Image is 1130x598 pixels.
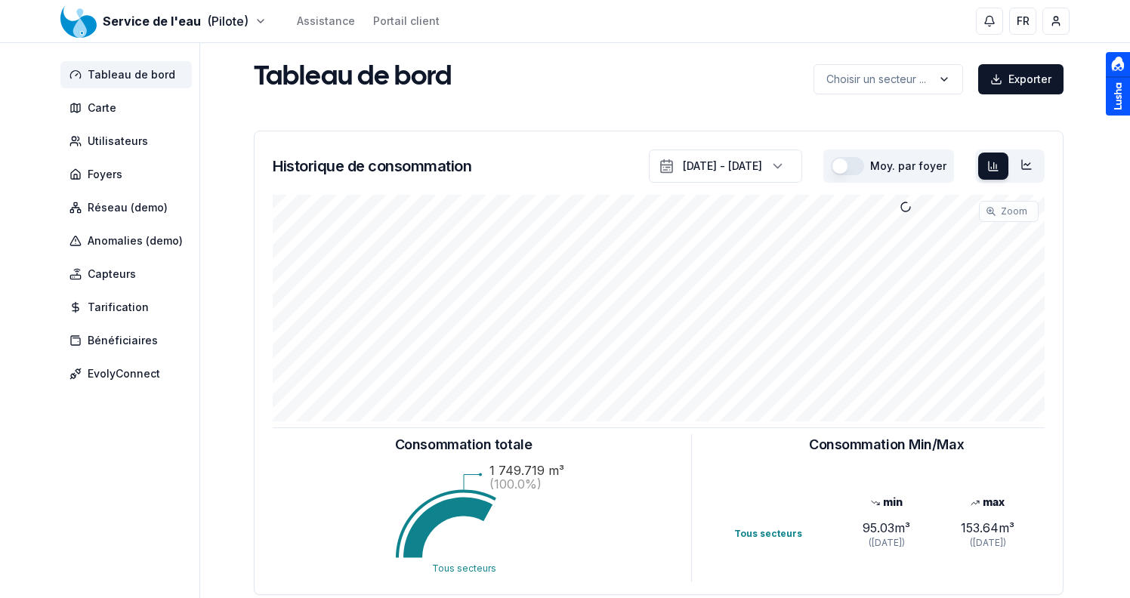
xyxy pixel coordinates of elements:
[1017,14,1030,29] span: FR
[254,63,452,93] h1: Tableau de bord
[88,233,183,248] span: Anomalies (demo)
[88,167,122,182] span: Foyers
[88,100,116,116] span: Carte
[814,64,963,94] button: label
[835,537,937,549] div: ([DATE])
[60,227,198,254] a: Anomalies (demo)
[60,194,198,221] a: Réseau (demo)
[60,294,198,321] a: Tarification
[60,327,198,354] a: Bénéficiaires
[60,128,198,155] a: Utilisateurs
[60,94,198,122] a: Carte
[88,67,175,82] span: Tableau de bord
[88,333,158,348] span: Bénéficiaires
[826,72,926,87] p: Choisir un secteur ...
[937,495,1039,510] div: max
[835,495,937,510] div: min
[88,200,168,215] span: Réseau (demo)
[489,476,542,492] text: (100.0%)
[60,260,198,288] a: Capteurs
[88,300,149,315] span: Tarification
[809,434,964,455] h3: Consommation Min/Max
[489,463,564,478] text: 1 749.719 m³
[60,3,97,39] img: Service de l'eau Logo
[649,149,802,183] button: [DATE] - [DATE]
[1001,205,1027,217] span: Zoom
[1009,8,1036,35] button: FR
[60,12,267,30] button: Service de l'eau(Pilote)
[207,12,249,30] span: (Pilote)
[273,156,471,177] h3: Historique de consommation
[88,366,160,381] span: EvolyConnect
[60,61,198,88] a: Tableau de bord
[835,519,937,537] div: 95.03 m³
[88,134,148,149] span: Utilisateurs
[88,267,136,282] span: Capteurs
[734,528,835,540] div: Tous secteurs
[373,14,440,29] a: Portail client
[103,12,201,30] span: Service de l'eau
[978,64,1064,94] button: Exporter
[937,519,1039,537] div: 153.64 m³
[431,563,496,574] text: Tous secteurs
[870,161,946,171] label: Moy. par foyer
[937,537,1039,549] div: ([DATE])
[395,434,532,455] h3: Consommation totale
[297,14,355,29] a: Assistance
[683,159,762,174] div: [DATE] - [DATE]
[60,360,198,387] a: EvolyConnect
[60,161,198,188] a: Foyers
